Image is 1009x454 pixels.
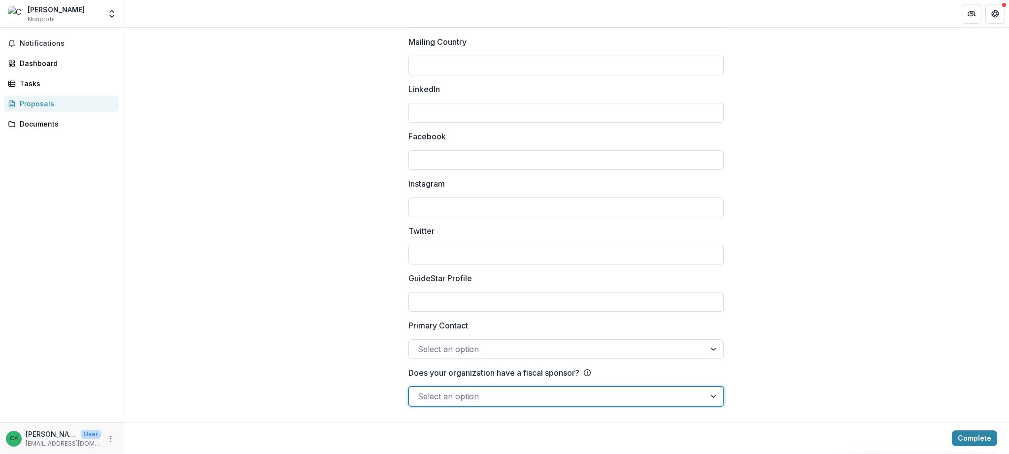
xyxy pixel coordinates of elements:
[408,272,472,284] p: GuideStar Profile
[28,4,85,15] div: [PERSON_NAME]
[20,119,111,129] div: Documents
[408,225,435,237] p: Twitter
[4,35,119,51] button: Notifications
[26,439,101,448] p: [EMAIL_ADDRESS][DOMAIN_NAME]
[4,55,119,71] a: Dashboard
[20,78,111,89] div: Tasks
[10,435,18,442] div: Casey Haughin-Scasny <haughin@ucsb.edu>
[105,433,117,445] button: More
[20,39,115,48] span: Notifications
[4,116,119,132] a: Documents
[26,429,77,439] p: [PERSON_NAME] <[PERSON_NAME][EMAIL_ADDRESS][DOMAIN_NAME]>
[81,430,101,439] p: User
[105,4,119,24] button: Open entity switcher
[20,98,111,109] div: Proposals
[962,4,981,24] button: Partners
[8,6,24,22] img: Casey Haughin-Scasny
[408,130,446,142] p: Facebook
[28,15,55,24] span: Nonprofit
[408,83,440,95] p: LinkedIn
[408,36,467,48] p: Mailing Country
[408,367,579,379] p: Does your organization have a fiscal sponsor?
[408,320,468,331] p: Primary Contact
[20,58,111,68] div: Dashboard
[4,75,119,92] a: Tasks
[4,96,119,112] a: Proposals
[408,178,445,190] p: Instagram
[985,4,1005,24] button: Get Help
[952,430,997,446] button: Complete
